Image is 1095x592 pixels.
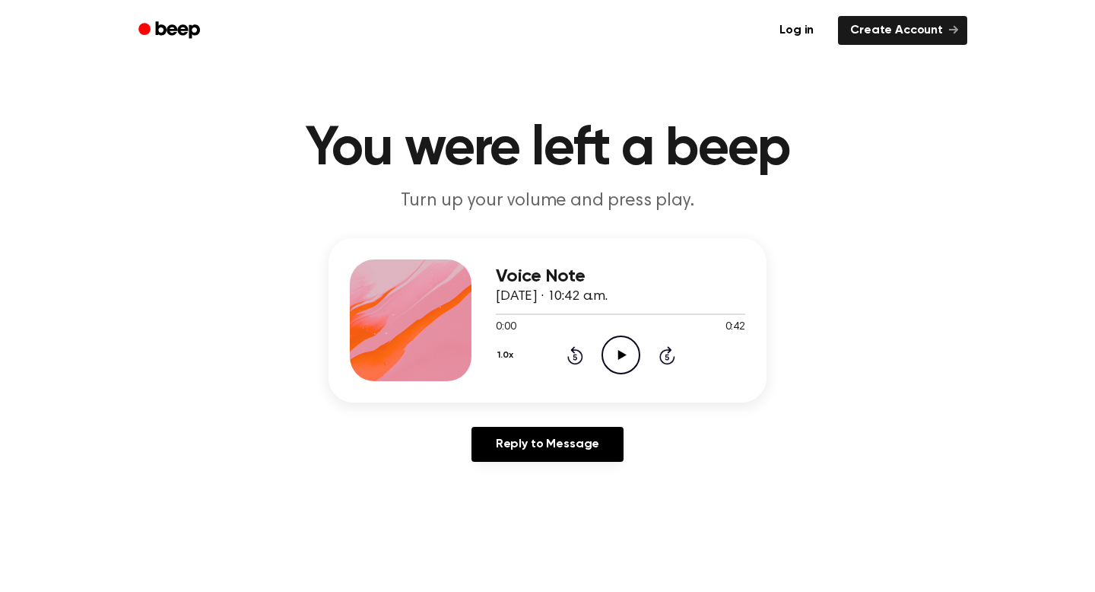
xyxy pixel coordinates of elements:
[471,427,624,462] a: Reply to Message
[158,122,937,177] h1: You were left a beep
[255,189,839,214] p: Turn up your volume and press play.
[764,13,829,48] a: Log in
[496,290,608,304] span: [DATE] · 10:42 a.m.
[128,16,214,46] a: Beep
[725,320,745,336] span: 0:42
[496,342,519,368] button: 1.0x
[838,16,967,45] a: Create Account
[496,266,745,287] h3: Voice Note
[496,320,516,336] span: 0:00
